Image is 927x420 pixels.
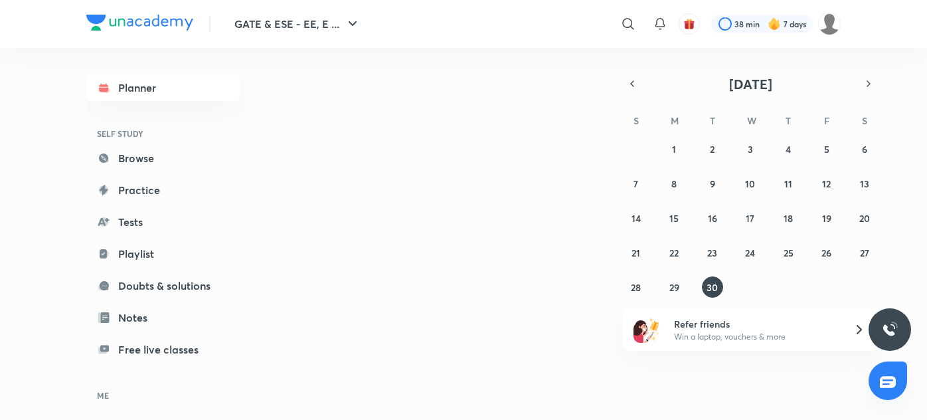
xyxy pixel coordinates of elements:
[729,75,772,93] span: [DATE]
[702,138,723,159] button: September 2, 2025
[626,276,647,298] button: September 28, 2025
[816,242,837,263] button: September 26, 2025
[702,173,723,194] button: September 9, 2025
[778,138,799,159] button: September 4, 2025
[663,173,685,194] button: September 8, 2025
[702,242,723,263] button: September 23, 2025
[663,207,685,229] button: September 15, 2025
[626,242,647,263] button: September 21, 2025
[784,177,792,190] abbr: September 11, 2025
[854,242,875,263] button: September 27, 2025
[860,177,869,190] abbr: September 13, 2025
[778,242,799,263] button: September 25, 2025
[632,212,641,225] abbr: September 14, 2025
[86,272,240,299] a: Doubts & solutions
[663,276,685,298] button: September 29, 2025
[824,114,829,127] abbr: Friday
[669,281,679,294] abbr: September 29, 2025
[816,173,837,194] button: September 12, 2025
[86,145,240,171] a: Browse
[745,247,755,259] abbr: September 24, 2025
[862,143,867,156] abbr: September 6, 2025
[822,177,831,190] abbr: September 12, 2025
[740,242,761,263] button: September 24, 2025
[671,177,677,190] abbr: September 8, 2025
[818,13,841,35] img: Palak Tiwari
[708,212,717,225] abbr: September 16, 2025
[816,207,837,229] button: September 19, 2025
[860,247,869,259] abbr: September 27, 2025
[854,207,875,229] button: September 20, 2025
[702,207,723,229] button: September 16, 2025
[669,212,679,225] abbr: September 15, 2025
[86,15,193,34] a: Company Logo
[710,114,715,127] abbr: Tuesday
[226,11,369,37] button: GATE & ESE - EE, E ...
[86,304,240,331] a: Notes
[707,281,718,294] abbr: September 30, 2025
[683,18,695,30] img: avatar
[778,207,799,229] button: September 18, 2025
[626,207,647,229] button: September 14, 2025
[859,212,870,225] abbr: September 20, 2025
[882,322,898,338] img: ttu
[633,114,639,127] abbr: Sunday
[672,143,676,156] abbr: September 1, 2025
[786,143,791,156] abbr: September 4, 2025
[748,143,753,156] abbr: September 3, 2025
[821,247,831,259] abbr: September 26, 2025
[816,138,837,159] button: September 5, 2025
[768,17,781,31] img: streak
[854,173,875,194] button: September 13, 2025
[786,114,791,127] abbr: Thursday
[633,316,660,343] img: referral
[86,122,240,145] h6: SELF STUDY
[854,138,875,159] button: September 6, 2025
[746,212,754,225] abbr: September 17, 2025
[86,336,240,363] a: Free live classes
[86,177,240,203] a: Practice
[822,212,831,225] abbr: September 19, 2025
[707,247,717,259] abbr: September 23, 2025
[745,177,755,190] abbr: September 10, 2025
[679,13,700,35] button: avatar
[710,143,715,156] abbr: September 2, 2025
[862,114,867,127] abbr: Saturday
[740,138,761,159] button: September 3, 2025
[631,281,641,294] abbr: September 28, 2025
[633,177,638,190] abbr: September 7, 2025
[740,207,761,229] button: September 17, 2025
[86,209,240,235] a: Tests
[663,138,685,159] button: September 1, 2025
[669,247,679,259] abbr: September 22, 2025
[674,317,837,331] h6: Refer friends
[626,173,647,194] button: September 7, 2025
[641,74,859,93] button: [DATE]
[784,247,794,259] abbr: September 25, 2025
[702,276,723,298] button: September 30, 2025
[747,114,756,127] abbr: Wednesday
[784,212,793,225] abbr: September 18, 2025
[86,384,240,407] h6: ME
[663,242,685,263] button: September 22, 2025
[86,15,193,31] img: Company Logo
[632,247,640,259] abbr: September 21, 2025
[740,173,761,194] button: September 10, 2025
[778,173,799,194] button: September 11, 2025
[824,143,829,156] abbr: September 5, 2025
[86,241,240,267] a: Playlist
[671,114,679,127] abbr: Monday
[710,177,715,190] abbr: September 9, 2025
[86,74,240,101] a: Planner
[674,331,837,343] p: Win a laptop, vouchers & more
